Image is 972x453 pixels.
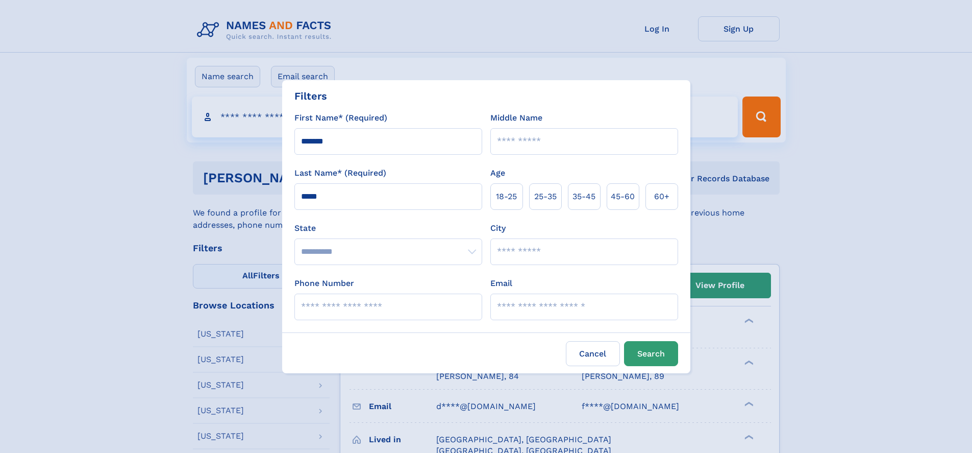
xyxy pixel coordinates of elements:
[490,112,542,124] label: Middle Name
[294,88,327,104] div: Filters
[566,341,620,366] label: Cancel
[490,277,512,290] label: Email
[490,222,506,234] label: City
[654,190,669,203] span: 60+
[490,167,505,179] label: Age
[294,222,482,234] label: State
[496,190,517,203] span: 18‑25
[294,112,387,124] label: First Name* (Required)
[534,190,557,203] span: 25‑35
[611,190,635,203] span: 45‑60
[624,341,678,366] button: Search
[572,190,595,203] span: 35‑45
[294,277,354,290] label: Phone Number
[294,167,386,179] label: Last Name* (Required)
